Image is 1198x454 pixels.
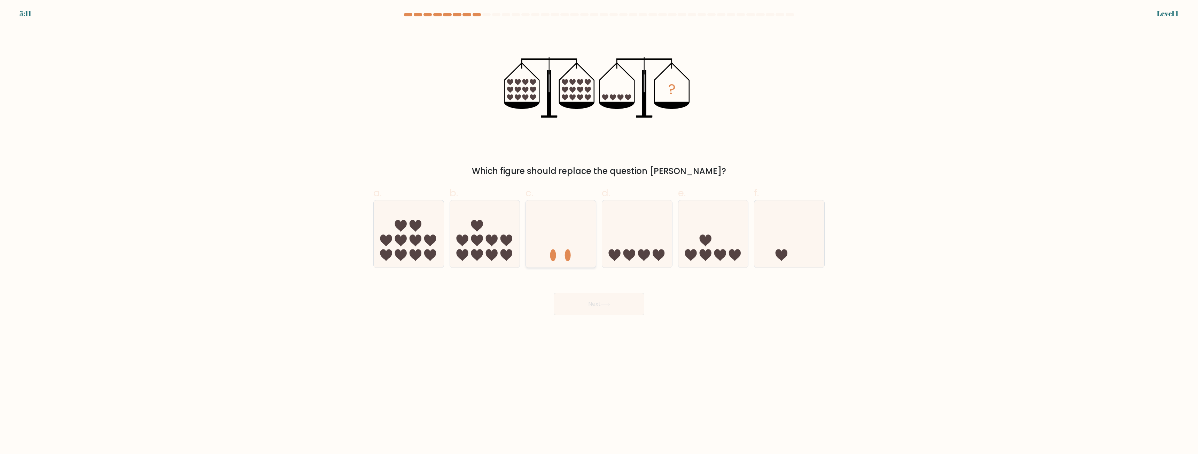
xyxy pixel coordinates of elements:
span: a. [373,186,382,200]
span: e. [678,186,686,200]
div: Level 1 [1157,8,1178,19]
span: f. [754,186,759,200]
tspan: ? [668,80,676,99]
span: d. [602,186,610,200]
button: Next [554,293,644,315]
span: b. [450,186,458,200]
div: Which figure should replace the question [PERSON_NAME]? [378,165,820,177]
span: c. [526,186,533,200]
div: 5:11 [20,8,31,19]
